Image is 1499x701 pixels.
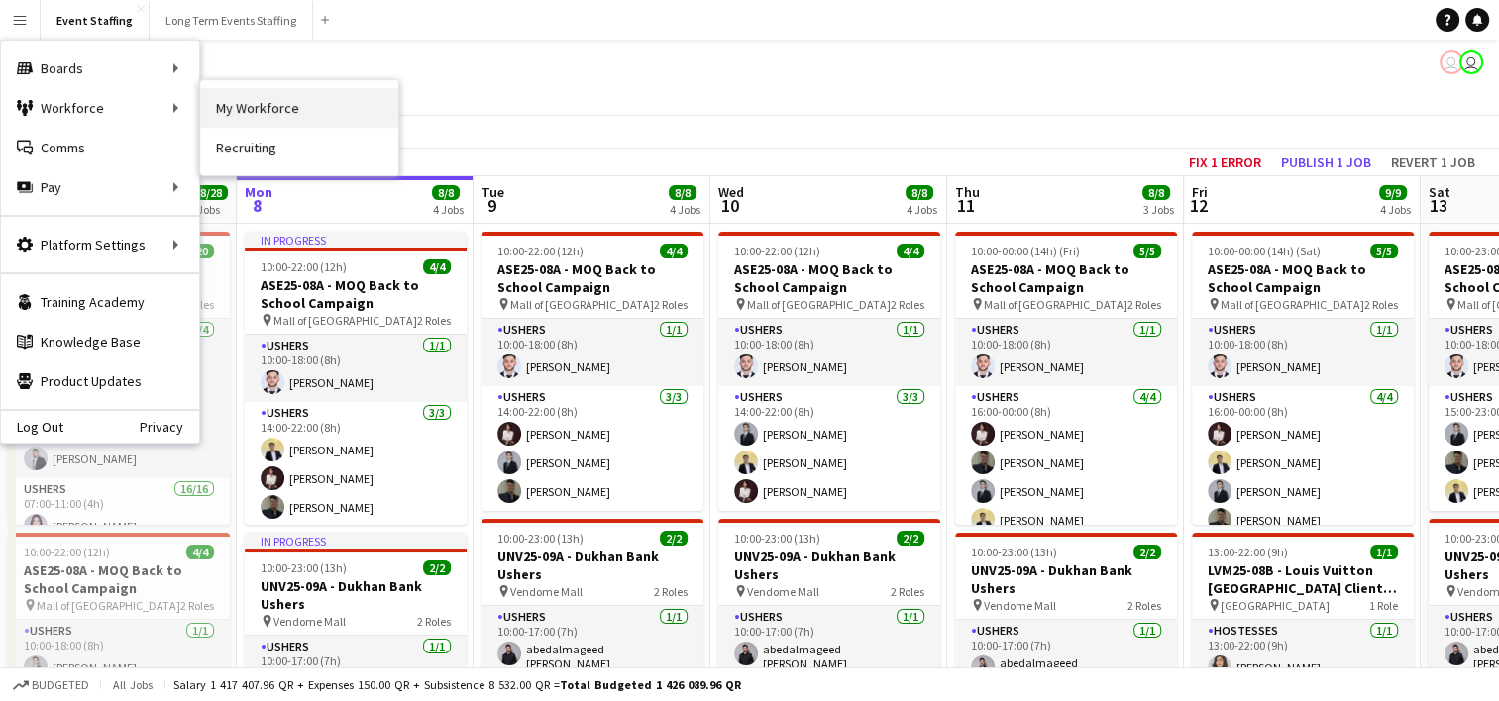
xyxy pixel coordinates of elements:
app-job-card: 13:00-22:00 (9h)1/1LVM25-08B - Louis Vuitton [GEOGRAPHIC_DATA] Client Advisor [GEOGRAPHIC_DATA]1 ... [1192,533,1414,687]
a: Log Out [1,419,63,435]
app-card-role: Ushers4/416:00-00:00 (8h)[PERSON_NAME][PERSON_NAME][PERSON_NAME][PERSON_NAME] [1192,386,1414,540]
span: Mall of [GEOGRAPHIC_DATA] [747,297,891,312]
span: 10:00-23:00 (13h) [734,531,820,546]
button: Revert 1 job [1383,150,1483,175]
span: 2/2 [897,531,924,546]
h3: ASE25-08A - MOQ Back to School Campaign [955,260,1177,296]
h3: ASE25-08A - MOQ Back to School Campaign [8,561,230,597]
span: 10:00-22:00 (12h) [497,244,584,258]
app-card-role: Ushers1/110:00-18:00 (8h)[PERSON_NAME] [8,620,230,687]
div: In progress10:00-22:00 (12h)4/4ASE25-08A - MOQ Back to School Campaign Mall of [GEOGRAPHIC_DATA]2... [245,232,467,525]
app-job-card: 10:00-00:00 (14h) (Fri)5/5ASE25-08A - MOQ Back to School Campaign Mall of [GEOGRAPHIC_DATA]2 Role... [955,232,1177,525]
span: Thu [955,183,980,201]
app-card-role: Ushers3/314:00-22:00 (8h)[PERSON_NAME][PERSON_NAME][PERSON_NAME] [245,402,467,527]
span: Mall of [GEOGRAPHIC_DATA] [984,297,1127,312]
span: 10:00-00:00 (14h) (Fri) [971,244,1080,258]
span: 2/2 [1133,545,1161,559]
app-card-role: Ushers1/110:00-18:00 (8h)[PERSON_NAME] [1192,319,1414,386]
span: 10:00-22:00 (12h) [261,259,347,274]
span: 8/8 [669,185,696,200]
button: Long Term Events Staffing [150,1,313,40]
span: Mon [245,183,272,201]
h3: UNV25-09A - Dukhan Bank Ushers [245,577,467,613]
app-user-avatar: Events Staffing Team [1459,50,1483,74]
span: 13 [1426,194,1450,217]
span: 1 Role [1369,598,1398,613]
span: 4/4 [186,545,214,559]
span: 9/9 [1379,185,1407,200]
span: 12 [1189,194,1208,217]
span: 4/4 [660,244,688,258]
span: 10:00-23:00 (13h) [261,560,347,575]
button: Fix 1 error [1181,150,1269,175]
span: Vendome Mall [984,598,1056,613]
span: 2 Roles [891,297,924,312]
span: Fri [1192,183,1208,201]
button: Publish 1 job [1273,150,1379,175]
h3: ASE25-08A - MOQ Back to School Campaign [245,276,467,312]
h3: LVM25-08B - Louis Vuitton [GEOGRAPHIC_DATA] Client Advisor [1192,561,1414,597]
div: 10:00-22:00 (12h)4/4ASE25-08A - MOQ Back to School Campaign Mall of [GEOGRAPHIC_DATA]2 RolesUsher... [482,232,703,511]
span: 8/8 [432,185,460,200]
h3: UNV25-09A - Dukhan Bank Ushers [718,548,940,583]
div: 4 Jobs [670,202,700,217]
span: Mall of [GEOGRAPHIC_DATA] [37,598,180,613]
span: 2/2 [660,531,688,546]
span: 8/8 [906,185,933,200]
span: 9 [479,194,504,217]
div: 5 Jobs [189,202,227,217]
app-card-role: Ushers1/110:00-18:00 (8h)[PERSON_NAME] [482,319,703,386]
span: 13:00-22:00 (9h) [1208,545,1288,559]
div: 4 Jobs [907,202,937,217]
h3: ASE25-08A - MOQ Back to School Campaign [1192,260,1414,296]
span: [GEOGRAPHIC_DATA] [1221,598,1330,613]
app-card-role: Ushers1/110:00-18:00 (8h)[PERSON_NAME] [718,319,940,386]
span: 10 [715,194,744,217]
span: 2 Roles [654,584,688,599]
a: Knowledge Base [1,322,199,361]
span: Vendome Mall [273,614,346,629]
span: 10:00-22:00 (12h) [734,244,820,258]
div: Workforce [1,88,199,128]
div: Platform Settings [1,225,199,264]
app-card-role: Hostesses1/113:00-22:00 (9h)[PERSON_NAME] [1192,620,1414,687]
app-card-role: Ushers3/314:00-22:00 (8h)[PERSON_NAME][PERSON_NAME][PERSON_NAME] [718,386,940,511]
a: Comms [1,128,199,167]
h3: UNV25-09A - Dukhan Bank Ushers [482,548,703,583]
span: Wed [718,183,744,201]
span: Vendome Mall [747,584,819,599]
div: In progress [245,533,467,549]
app-job-card: 10:00-22:00 (12h)4/4ASE25-08A - MOQ Back to School Campaign Mall of [GEOGRAPHIC_DATA]2 RolesUsher... [718,232,940,511]
app-card-role: Ushers4/416:00-00:00 (8h)[PERSON_NAME][PERSON_NAME][PERSON_NAME][PERSON_NAME] [955,386,1177,540]
span: 10:00-23:00 (13h) [971,545,1057,559]
a: My Workforce [200,88,398,128]
h3: ASE25-08A - MOQ Back to School Campaign [718,260,940,296]
span: Mall of [GEOGRAPHIC_DATA] [273,313,417,328]
div: 4 Jobs [1380,202,1411,217]
app-user-avatar: Events Staffing Team [1440,50,1463,74]
button: Budgeted [10,674,92,696]
span: 2 Roles [180,598,214,613]
app-card-role: Ushers1/110:00-17:00 (7h)abedalmageed [PERSON_NAME] [482,606,703,679]
span: 4/4 [423,259,451,274]
span: Budgeted [32,678,89,692]
app-job-card: 10:00-00:00 (14h) (Sat)5/5ASE25-08A - MOQ Back to School Campaign Mall of [GEOGRAPHIC_DATA]2 Role... [1192,232,1414,525]
span: 2 Roles [1364,297,1398,312]
span: 10:00-22:00 (12h) [24,545,110,559]
span: 8 [242,194,272,217]
span: 10:00-23:00 (13h) [497,531,584,546]
h3: ASE25-08A - MOQ Back to School Campaign [482,260,703,296]
div: 3 Jobs [1143,202,1174,217]
span: 2 Roles [417,614,451,629]
span: 2 Roles [654,297,688,312]
app-card-role: Ushers1/110:00-18:00 (8h)[PERSON_NAME] [955,319,1177,386]
div: In progress [245,232,467,248]
span: 2 Roles [1127,297,1161,312]
span: 11 [952,194,980,217]
span: Vendome Mall [510,584,583,599]
span: 28/28 [188,185,228,200]
span: 10:00-00:00 (14h) (Sat) [1208,244,1321,258]
span: Total Budgeted 1 426 089.96 QR [560,677,741,692]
